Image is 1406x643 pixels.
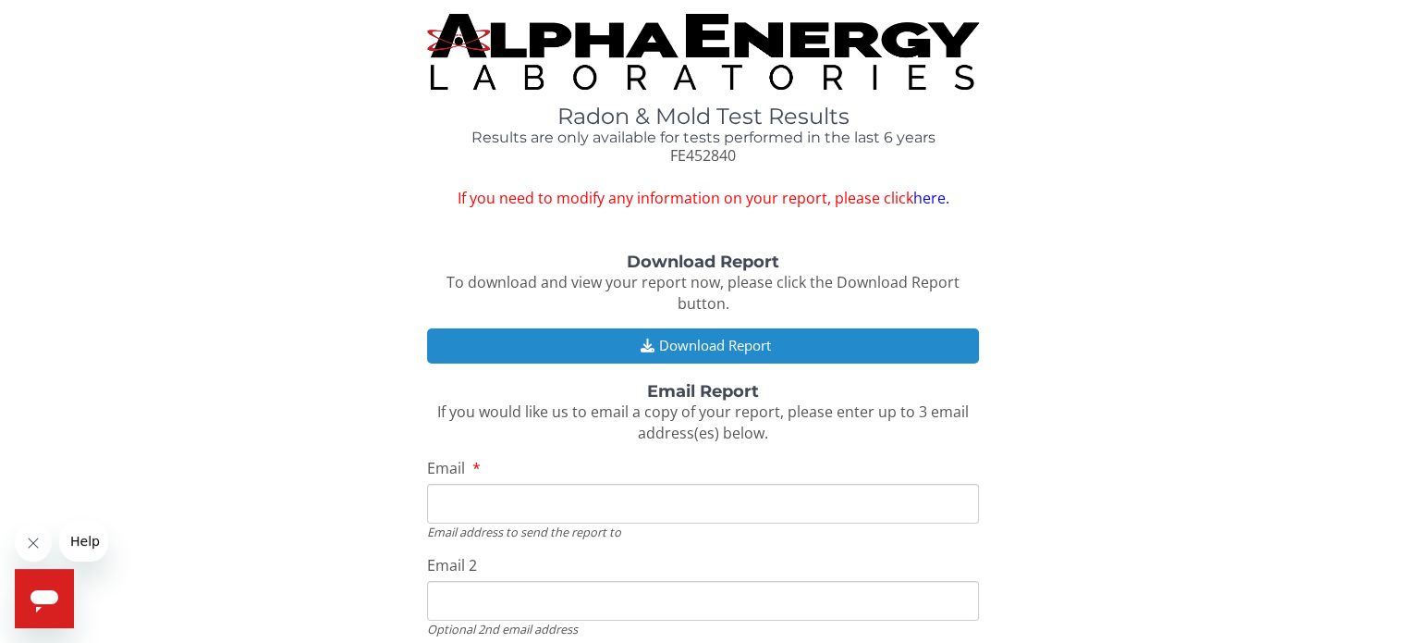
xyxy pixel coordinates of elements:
button: Download Report [427,328,978,363]
div: Optional 2nd email address [427,621,978,637]
h1: Radon & Mold Test Results [427,105,978,129]
span: If you need to modify any information on your report, please click [427,188,978,209]
iframe: Message from company [59,521,108,562]
span: To download and view your report now, please click the Download Report button. [446,272,960,314]
span: Email [427,458,465,478]
iframe: Button to launch messaging window [15,569,74,628]
a: here. [912,188,948,208]
h4: Results are only available for tests performed in the last 6 years [427,130,978,146]
span: FE452840 [670,145,736,166]
span: If you would like us to email a copy of your report, please enter up to 3 email address(es) below. [437,402,969,443]
div: Email address to send the report to [427,524,978,540]
strong: Download Report [627,252,779,272]
span: Email 2 [427,555,477,575]
img: TightCrop.jpg [427,14,978,90]
iframe: Close message [15,525,52,562]
strong: Email Report [647,381,759,402]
